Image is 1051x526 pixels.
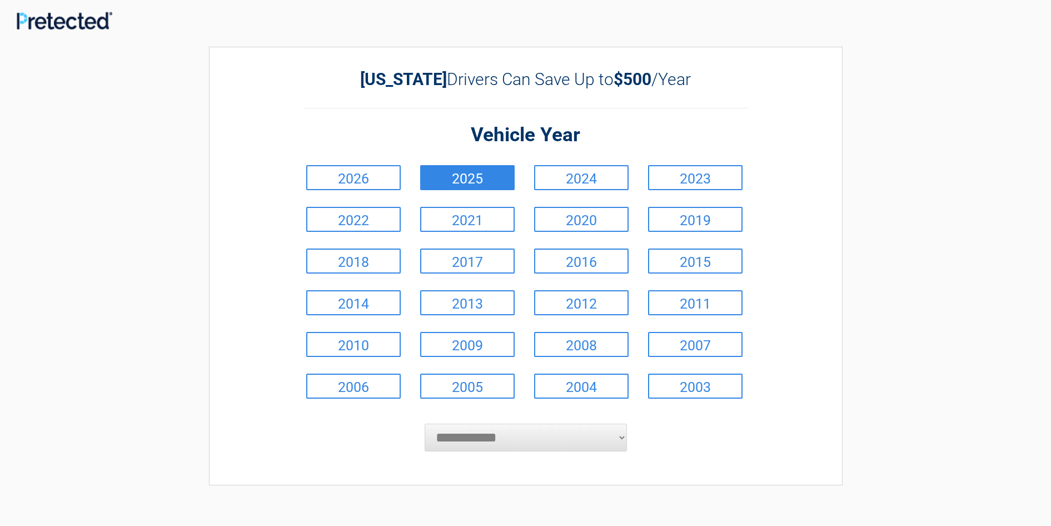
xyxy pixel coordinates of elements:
a: 2007 [648,332,743,357]
a: 2006 [306,374,401,399]
a: 2005 [420,374,515,399]
a: 2019 [648,207,743,232]
a: 2025 [420,165,515,190]
a: 2014 [306,290,401,315]
a: 2009 [420,332,515,357]
a: 2004 [534,374,629,399]
h2: Vehicle Year [303,122,748,148]
a: 2017 [420,249,515,274]
a: 2024 [534,165,629,190]
a: 2011 [648,290,743,315]
a: 2020 [534,207,629,232]
a: 2023 [648,165,743,190]
a: 2015 [648,249,743,274]
a: 2013 [420,290,515,315]
a: 2021 [420,207,515,232]
a: 2022 [306,207,401,232]
a: 2003 [648,374,743,399]
h2: Drivers Can Save Up to /Year [303,70,748,89]
a: 2012 [534,290,629,315]
img: Main Logo [17,12,112,29]
a: 2026 [306,165,401,190]
a: 2016 [534,249,629,274]
a: 2008 [534,332,629,357]
a: 2018 [306,249,401,274]
b: [US_STATE] [360,70,447,89]
a: 2010 [306,332,401,357]
b: $500 [614,70,651,89]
